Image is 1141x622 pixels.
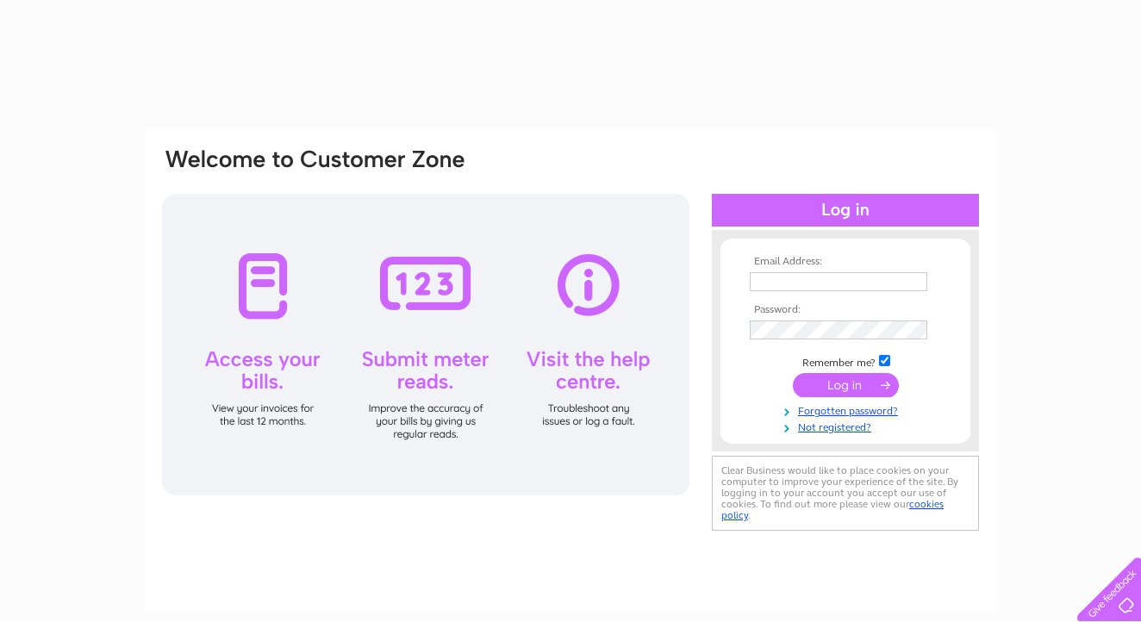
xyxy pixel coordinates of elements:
[750,401,945,418] a: Forgotten password?
[745,256,945,268] th: Email Address:
[745,352,945,370] td: Remember me?
[750,418,945,434] a: Not registered?
[745,304,945,316] th: Password:
[793,373,899,397] input: Submit
[721,498,944,521] a: cookies policy
[712,456,979,531] div: Clear Business would like to place cookies on your computer to improve your experience of the sit...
